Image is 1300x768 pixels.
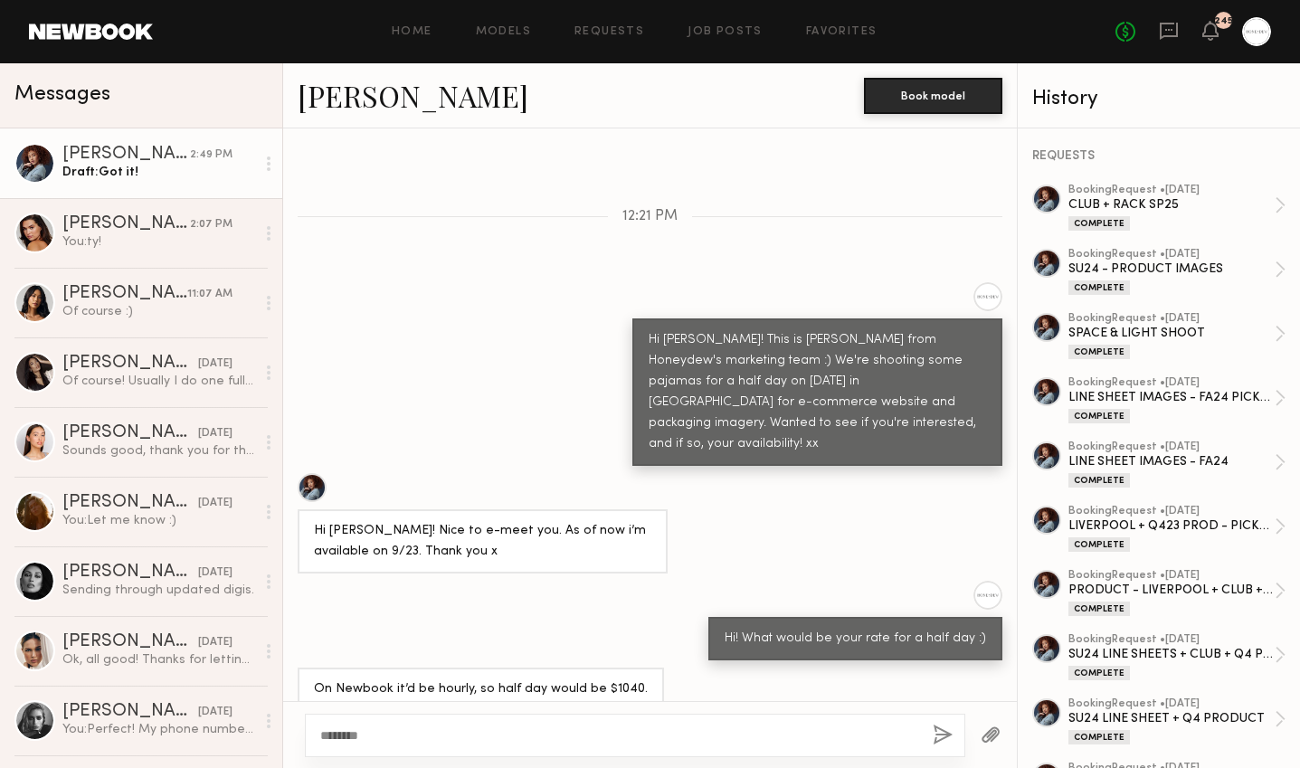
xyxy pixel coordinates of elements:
a: bookingRequest •[DATE]SPACE & LIGHT SHOOTComplete [1068,313,1286,359]
div: [PERSON_NAME] [62,285,187,303]
div: Of course! Usually I do one full edited video, along with raw footage, and a couple of pictures b... [62,373,255,390]
div: Complete [1068,537,1130,552]
div: Complete [1068,216,1130,231]
div: booking Request • [DATE] [1068,313,1275,325]
div: booking Request • [DATE] [1068,441,1275,453]
div: Sounds good, thank you for the update! [62,442,255,460]
div: Complete [1068,730,1130,744]
div: [DATE] [198,564,232,582]
a: [PERSON_NAME] [298,76,528,115]
span: 12:21 PM [622,209,678,224]
div: REQUESTS [1032,150,1286,163]
div: [PERSON_NAME] [62,703,198,721]
div: Ok, all good! Thanks for letting me know. [62,651,255,668]
div: Complete [1068,602,1130,616]
div: SU24 LINE SHEET + Q4 PRODUCT [1068,710,1275,727]
div: 245 [1214,16,1233,26]
a: Home [392,26,432,38]
div: [DATE] [198,634,232,651]
div: booking Request • [DATE] [1068,249,1275,261]
a: Models [476,26,531,38]
div: booking Request • [DATE] [1068,634,1275,646]
div: Of course :) [62,303,255,320]
div: 2:07 PM [190,216,232,233]
a: bookingRequest •[DATE]LINE SHEET IMAGES - FA24 PICKUPComplete [1068,377,1286,423]
div: 11:07 AM [187,286,232,303]
div: Sending through updated digis. [62,582,255,599]
div: On Newbook it’d be hourly, so half day would be $1040. [314,679,648,700]
div: [PERSON_NAME] [62,633,198,651]
a: Favorites [806,26,878,38]
a: Book model [864,87,1002,102]
a: bookingRequest •[DATE]CLUB + RACK SP25Complete [1068,185,1286,231]
div: [PERSON_NAME] [62,424,198,442]
div: [PERSON_NAME] [62,215,190,233]
div: Hi [PERSON_NAME]! This is [PERSON_NAME] from Honeydew's marketing team :) We're shooting some paj... [649,330,986,455]
div: You: Perfect! My phone number is [PHONE_NUMBER] if you have any issue finding us. Thank you! xx [62,721,255,738]
a: Requests [574,26,644,38]
div: LINE SHEET IMAGES - FA24 [1068,453,1275,470]
div: You: ty! [62,233,255,251]
div: booking Request • [DATE] [1068,377,1275,389]
div: SU24 LINE SHEETS + CLUB + Q4 PRODUCT [1068,646,1275,663]
div: [PERSON_NAME] [62,564,198,582]
div: Draft: Got it! [62,164,255,181]
a: bookingRequest •[DATE]SU24 LINE SHEET + Q4 PRODUCTComplete [1068,698,1286,744]
div: Complete [1068,473,1130,488]
div: SU24 - PRODUCT IMAGES [1068,261,1275,278]
div: [DATE] [198,425,232,442]
div: History [1032,89,1286,109]
div: [DATE] [198,704,232,721]
div: [PERSON_NAME] [62,494,198,512]
div: PRODUCT - LIVERPOOL + CLUB + Q423 [1068,582,1275,599]
div: booking Request • [DATE] [1068,698,1275,710]
div: Complete [1068,666,1130,680]
div: [DATE] [198,356,232,373]
div: Complete [1068,280,1130,295]
div: SPACE & LIGHT SHOOT [1068,325,1275,342]
div: 2:49 PM [190,147,232,164]
div: LIVERPOOL + Q423 PROD - PICKUP [1068,517,1275,535]
div: CLUB + RACK SP25 [1068,196,1275,213]
a: bookingRequest •[DATE]LIVERPOOL + Q423 PROD - PICKUPComplete [1068,506,1286,552]
a: bookingRequest •[DATE]SU24 - PRODUCT IMAGESComplete [1068,249,1286,295]
div: LINE SHEET IMAGES - FA24 PICKUP [1068,389,1275,406]
div: Hi [PERSON_NAME]! Nice to e-meet you. As of now i’m available on 9/23. Thank you x [314,521,651,563]
a: Job Posts [688,26,763,38]
div: booking Request • [DATE] [1068,570,1275,582]
button: Book model [864,78,1002,114]
div: [PERSON_NAME] [62,146,190,164]
div: [PERSON_NAME] [62,355,198,373]
a: bookingRequest •[DATE]SU24 LINE SHEETS + CLUB + Q4 PRODUCTComplete [1068,634,1286,680]
a: bookingRequest •[DATE]LINE SHEET IMAGES - FA24Complete [1068,441,1286,488]
div: [DATE] [198,495,232,512]
div: You: Let me know :) [62,512,255,529]
div: booking Request • [DATE] [1068,185,1275,196]
div: booking Request • [DATE] [1068,506,1275,517]
span: Messages [14,84,110,105]
div: Complete [1068,409,1130,423]
div: Hi! What would be your rate for a half day :) [725,629,986,649]
div: Complete [1068,345,1130,359]
a: bookingRequest •[DATE]PRODUCT - LIVERPOOL + CLUB + Q423Complete [1068,570,1286,616]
